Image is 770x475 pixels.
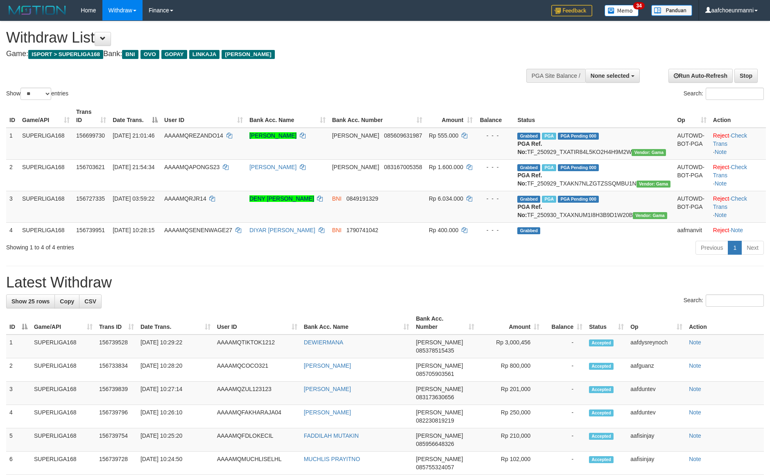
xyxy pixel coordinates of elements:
td: aafmanvit [674,222,709,237]
div: PGA Site Balance / [526,69,585,83]
span: Copy 085609631987 to clipboard [384,132,422,139]
span: Marked by aafchhiseyha [542,164,556,171]
td: · [710,222,766,237]
img: MOTION_logo.png [6,4,68,16]
span: AAAAMQRJR14 [164,195,206,202]
span: PGA Pending [558,196,599,203]
th: ID: activate to sort column descending [6,311,31,335]
a: [PERSON_NAME] [249,164,297,170]
span: BNI [332,227,342,233]
h1: Withdraw List [6,29,505,46]
td: aafduntev [627,382,686,405]
td: aafdysreynoch [627,335,686,358]
td: [DATE] 10:29:22 [137,335,214,358]
td: SUPERLIGA168 [31,405,96,428]
td: 156739796 [96,405,137,428]
span: LINKAJA [189,50,220,59]
span: [PERSON_NAME] [332,132,379,139]
label: Show entries [6,88,68,100]
td: 156739839 [96,382,137,405]
td: 1 [6,128,19,160]
td: AUTOWD-BOT-PGA [674,128,709,160]
td: Rp 3,000,456 [478,335,543,358]
span: [PERSON_NAME] [416,339,463,346]
a: Note [689,339,701,346]
a: Note [715,149,727,155]
a: Run Auto-Refresh [668,69,733,83]
th: Bank Acc. Number: activate to sort column ascending [412,311,478,335]
h4: Game: Bank: [6,50,505,58]
a: Copy [54,294,79,308]
td: TF_250929_TXAKN7NLZGTZSSQMBU1N [514,159,674,191]
a: [PERSON_NAME] [249,132,297,139]
td: Rp 210,000 [478,428,543,452]
td: Rp 250,000 [478,405,543,428]
td: SUPERLIGA168 [19,191,73,222]
a: Check Trans [713,195,747,210]
b: PGA Ref. No: [517,140,542,155]
td: 3 [6,191,19,222]
td: SUPERLIGA168 [19,159,73,191]
td: - [543,382,586,405]
div: - - - [479,226,511,234]
td: · · [710,128,766,160]
td: - [543,452,586,475]
a: DENY [PERSON_NAME] [249,195,314,202]
td: SUPERLIGA168 [31,428,96,452]
td: Rp 201,000 [478,382,543,405]
th: ID [6,104,19,128]
td: AUTOWD-BOT-PGA [674,159,709,191]
td: - [543,405,586,428]
th: Game/API: activate to sort column ascending [19,104,73,128]
td: AAAAMQMUCHLISELHL [214,452,301,475]
td: aafguanz [627,358,686,382]
td: 6 [6,452,31,475]
div: - - - [479,131,511,140]
a: Reject [713,132,729,139]
td: AAAAMQZUL123123 [214,382,301,405]
span: [PERSON_NAME] [416,456,463,462]
a: Note [715,212,727,218]
span: None selected [591,72,630,79]
td: Rp 800,000 [478,358,543,382]
th: Bank Acc. Name: activate to sort column ascending [301,311,413,335]
div: Showing 1 to 4 of 4 entries [6,240,315,251]
th: Amount: activate to sort column ascending [426,104,476,128]
th: Amount: activate to sort column ascending [478,311,543,335]
td: 4 [6,222,19,237]
a: DEWIERMANA [304,339,343,346]
a: Stop [734,69,758,83]
span: [DATE] 03:59:22 [113,195,154,202]
label: Search: [684,88,764,100]
th: Trans ID: activate to sort column ascending [73,104,109,128]
td: SUPERLIGA168 [31,452,96,475]
span: Grabbed [517,227,540,234]
a: Note [689,409,701,416]
td: [DATE] 10:27:14 [137,382,214,405]
td: AAAAMQTIKTOK1212 [214,335,301,358]
td: 156739754 [96,428,137,452]
span: 156727335 [76,195,105,202]
td: [DATE] 10:26:10 [137,405,214,428]
span: CSV [84,298,96,305]
span: Copy [60,298,74,305]
span: Copy 0849191329 to clipboard [346,195,378,202]
th: Bank Acc. Number: activate to sort column ascending [329,104,426,128]
span: GOPAY [161,50,187,59]
span: PGA Pending [558,133,599,140]
span: [PERSON_NAME] [332,164,379,170]
span: Copy 083167005358 to clipboard [384,164,422,170]
span: [PERSON_NAME] [222,50,274,59]
th: Trans ID: activate to sort column ascending [96,311,137,335]
td: · · [710,191,766,222]
span: OVO [140,50,159,59]
td: aafisinjay [627,428,686,452]
th: Date Trans.: activate to sort column descending [109,104,161,128]
th: Action [686,311,764,335]
span: Accepted [589,339,614,346]
span: Accepted [589,363,614,370]
td: aafduntev [627,405,686,428]
span: 34 [633,2,644,9]
span: Vendor URL: https://trx31.1velocity.biz [633,212,667,219]
label: Search: [684,294,764,307]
